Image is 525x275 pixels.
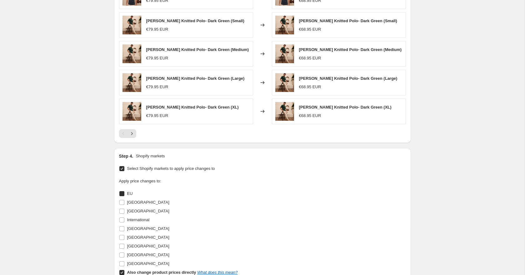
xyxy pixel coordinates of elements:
img: RibbedPoloWebsiteImages-1_80x.jpg [122,102,141,121]
span: EU [127,191,133,196]
span: [PERSON_NAME] Knitted Polo- Dark Green (Large) [146,76,245,81]
span: Apply price changes to: [119,179,161,183]
span: €79.95 EUR [146,113,168,118]
span: [PERSON_NAME] Knitted Polo- Dark Green (Small) [299,18,397,23]
span: €68.95 EUR [299,113,321,118]
nav: Pagination [119,129,136,138]
h2: Step 4. [119,153,133,159]
img: RibbedPoloWebsiteImages-1_80x.jpg [275,44,294,63]
span: [GEOGRAPHIC_DATA] [127,252,169,257]
b: Also change product prices directly [127,270,196,275]
button: Next [127,129,136,138]
span: [GEOGRAPHIC_DATA] [127,200,169,205]
img: RibbedPoloWebsiteImages-1_80x.jpg [122,44,141,63]
img: RibbedPoloWebsiteImages-1_80x.jpg [122,16,141,34]
span: [PERSON_NAME] Knitted Polo- Dark Green (Medium) [299,47,402,52]
span: €68.95 EUR [299,56,321,60]
span: [GEOGRAPHIC_DATA] [127,235,169,240]
span: €79.95 EUR [146,84,168,89]
span: International [127,217,150,222]
span: [PERSON_NAME] Knitted Polo- Dark Green (XL) [299,105,392,109]
img: RibbedPoloWebsiteImages-1_80x.jpg [122,73,141,92]
span: [PERSON_NAME] Knitted Polo- Dark Green (XL) [146,105,239,109]
span: [PERSON_NAME] Knitted Polo- Dark Green (Large) [299,76,397,81]
img: RibbedPoloWebsiteImages-1_80x.jpg [275,73,294,92]
span: [GEOGRAPHIC_DATA] [127,226,169,231]
span: [GEOGRAPHIC_DATA] [127,244,169,248]
span: [GEOGRAPHIC_DATA] [127,261,169,266]
span: €68.95 EUR [299,27,321,32]
span: [PERSON_NAME] Knitted Polo- Dark Green (Medium) [146,47,249,52]
img: RibbedPoloWebsiteImages-1_80x.jpg [275,16,294,34]
span: €68.95 EUR [299,84,321,89]
span: €79.95 EUR [146,27,168,32]
a: What does this mean? [197,270,237,275]
p: Shopify markets [136,153,165,159]
span: [PERSON_NAME] Knitted Polo- Dark Green (Small) [146,18,244,23]
span: €79.95 EUR [146,56,168,60]
span: [GEOGRAPHIC_DATA] [127,209,169,213]
img: RibbedPoloWebsiteImages-1_80x.jpg [275,102,294,121]
span: Select Shopify markets to apply price changes to [127,166,215,171]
